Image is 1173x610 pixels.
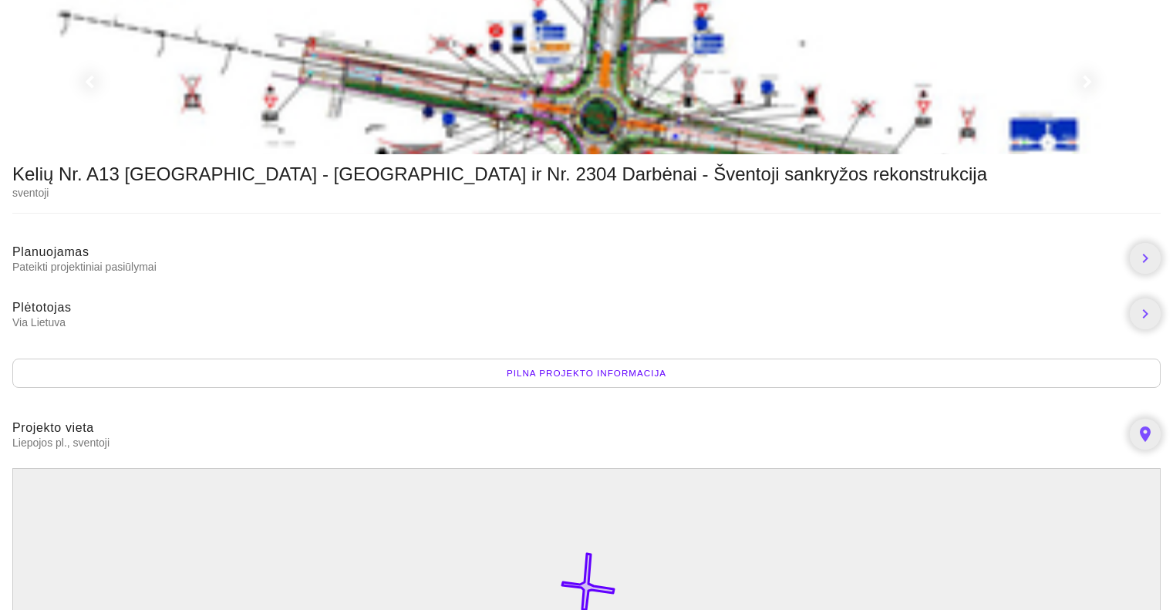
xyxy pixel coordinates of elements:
a: chevron_right [1130,243,1161,274]
i: place [1136,425,1154,443]
i: chevron_right [1136,249,1154,268]
span: Pateikti projektiniai pasiūlymai [12,260,1117,274]
div: Pilna projekto informacija [12,359,1161,388]
span: Plėtotojas [12,301,72,314]
div: Kelių Nr. A13 [GEOGRAPHIC_DATA] - [GEOGRAPHIC_DATA] ir Nr. 2304 Darbėnai - Šventoji sankryžos rek... [12,167,987,182]
span: Planuojamas [12,245,89,258]
span: Liepojos pl., sventoji [12,436,1117,450]
span: Projekto vieta [12,421,94,434]
span: Via Lietuva [12,315,1117,329]
div: sventoji [12,185,987,201]
a: chevron_right [1130,298,1161,329]
i: chevron_right [1136,305,1154,323]
a: place [1130,419,1161,450]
